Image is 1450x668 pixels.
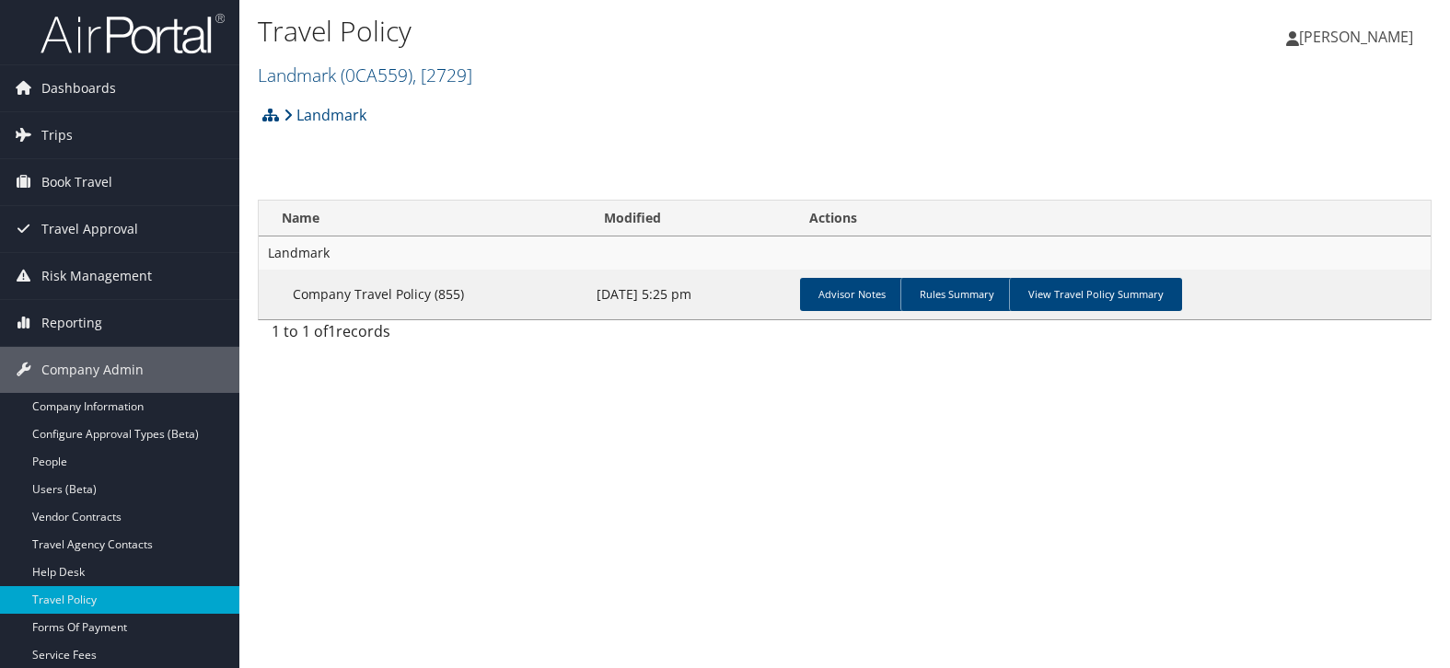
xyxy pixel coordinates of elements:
[587,201,792,236] th: Modified: activate to sort column ascending
[41,112,73,158] span: Trips
[41,65,116,111] span: Dashboards
[259,236,1431,270] td: Landmark
[1009,278,1182,311] a: View Travel Policy Summary
[41,253,152,299] span: Risk Management
[41,300,102,346] span: Reporting
[41,12,225,55] img: airportal-logo.png
[800,278,904,311] a: Advisor Notes
[793,201,1431,236] th: Actions
[259,201,587,236] th: Name: activate to sort column ascending
[900,278,1013,311] a: Rules Summary
[258,63,472,87] a: Landmark
[412,63,472,87] span: , [ 2729 ]
[328,321,336,341] span: 1
[258,12,1040,51] h1: Travel Policy
[272,320,538,351] div: 1 to 1 of records
[1299,27,1413,47] span: [PERSON_NAME]
[341,63,412,87] span: ( 0CA559 )
[587,270,792,319] td: [DATE] 5:25 pm
[41,159,112,205] span: Book Travel
[284,97,366,133] a: Landmark
[41,347,144,393] span: Company Admin
[259,270,587,319] td: Company Travel Policy (855)
[1286,9,1432,64] a: [PERSON_NAME]
[41,206,138,252] span: Travel Approval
